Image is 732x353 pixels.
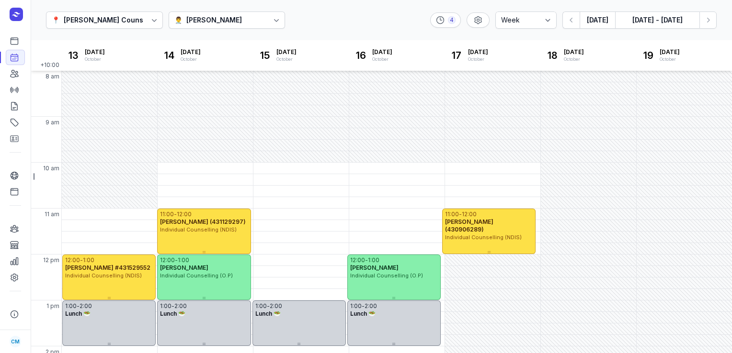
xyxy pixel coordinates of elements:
[449,48,464,63] div: 17
[46,73,59,80] span: 8 am
[350,302,362,310] div: 1:00
[353,48,368,63] div: 16
[65,264,150,271] span: [PERSON_NAME] #431529552
[350,272,423,279] span: Individual Counselling (O.P)
[350,264,399,271] span: [PERSON_NAME]
[186,14,242,26] div: [PERSON_NAME]
[178,256,189,264] div: 1:00
[43,256,59,264] span: 12 pm
[564,48,584,56] span: [DATE]
[564,56,584,63] div: October
[45,210,59,218] span: 11 am
[160,272,233,279] span: Individual Counselling (O.P)
[257,48,273,63] div: 15
[270,302,282,310] div: 2:00
[174,210,177,218] div: -
[11,336,20,347] span: CM
[65,302,77,310] div: 1:00
[172,302,174,310] div: -
[350,256,365,264] div: 12:00
[255,310,281,317] span: Lunch 🥗
[66,48,81,63] div: 13
[83,256,94,264] div: 1:00
[80,256,83,264] div: -
[276,48,297,56] span: [DATE]
[85,48,105,56] span: [DATE]
[65,310,91,317] span: Lunch 🥗
[181,48,201,56] span: [DATE]
[80,302,92,310] div: 2:00
[40,61,61,71] span: +10:00
[372,48,392,56] span: [DATE]
[177,210,192,218] div: 12:00
[462,210,477,218] div: 12:00
[350,310,376,317] span: Lunch 🥗
[368,256,379,264] div: 1:00
[660,48,680,56] span: [DATE]
[445,234,522,241] span: Individual Counselling (NDIS)
[468,56,488,63] div: October
[468,48,488,56] span: [DATE]
[65,272,142,279] span: Individual Counselling (NDIS)
[545,48,560,63] div: 18
[64,14,162,26] div: [PERSON_NAME] Counselling
[85,56,105,63] div: October
[615,11,699,29] button: [DATE] - [DATE]
[640,48,656,63] div: 19
[160,226,237,233] span: Individual Counselling (NDIS)
[160,218,246,225] span: [PERSON_NAME] (431129297)
[174,302,187,310] div: 2:00
[267,302,270,310] div: -
[362,302,365,310] div: -
[445,210,459,218] div: 11:00
[160,210,174,218] div: 11:00
[161,48,177,63] div: 14
[276,56,297,63] div: October
[77,302,80,310] div: -
[372,56,392,63] div: October
[255,302,267,310] div: 1:00
[660,56,680,63] div: October
[181,56,201,63] div: October
[365,256,368,264] div: -
[46,119,59,126] span: 9 am
[160,256,175,264] div: 12:00
[459,210,462,218] div: -
[580,11,615,29] button: [DATE]
[52,14,60,26] div: 📍
[160,302,172,310] div: 1:00
[65,256,80,264] div: 12:00
[46,302,59,310] span: 1 pm
[160,310,185,317] span: Lunch 🥗
[43,165,59,172] span: 10 am
[445,218,493,233] span: [PERSON_NAME] (430906289)
[365,302,377,310] div: 2:00
[175,256,178,264] div: -
[448,16,456,24] div: 4
[160,264,208,271] span: [PERSON_NAME]
[174,14,183,26] div: 👨‍⚕️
